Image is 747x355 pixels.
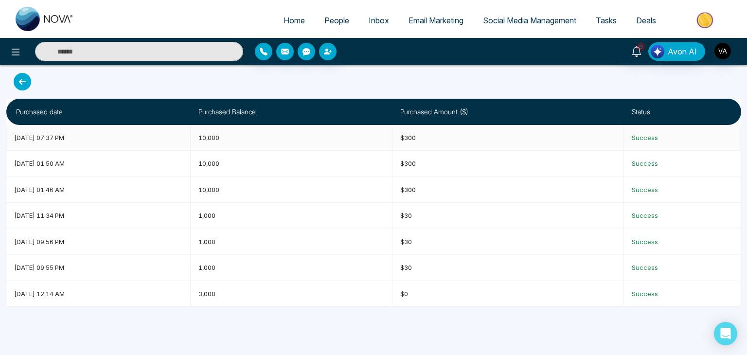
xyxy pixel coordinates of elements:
[714,43,731,59] img: User Avatar
[284,16,305,25] span: Home
[14,212,64,219] span: [DATE] 11:34 PM
[14,238,64,246] span: [DATE] 09:56 PM
[671,9,741,31] img: Market-place.gif
[596,16,617,25] span: Tasks
[191,281,392,307] td: 3,000
[392,281,624,307] td: $0
[392,151,624,177] td: $300
[632,290,658,298] span: Success
[632,264,658,271] span: Success
[625,42,648,59] a: 9
[473,11,586,30] a: Social Media Management
[392,255,624,281] td: $30
[191,151,392,177] td: 10,000
[324,16,349,25] span: People
[191,229,392,255] td: 1,000
[369,16,389,25] span: Inbox
[714,322,737,345] div: Open Intercom Messenger
[191,177,392,203] td: 10,000
[668,46,697,57] span: Avon AI
[632,160,658,167] span: Success
[14,134,64,142] span: [DATE] 07:37 PM
[632,186,658,194] span: Success
[14,186,65,194] span: [DATE] 01:46 AM
[392,203,624,229] td: $30
[392,99,624,125] th: Purchased Amount ($)
[648,42,705,61] button: Avon AI
[14,264,64,271] span: [DATE] 09:55 PM
[632,238,658,246] span: Success
[14,290,65,298] span: [DATE] 12:14 AM
[16,7,74,31] img: Nova CRM Logo
[632,134,658,142] span: Success
[637,42,645,51] span: 9
[483,16,576,25] span: Social Media Management
[409,16,463,25] span: Email Marketing
[315,11,359,30] a: People
[632,212,658,219] span: Success
[359,11,399,30] a: Inbox
[191,203,392,229] td: 1,000
[191,125,392,151] td: 10,000
[651,45,664,58] img: Lead Flow
[392,177,624,203] td: $300
[636,16,656,25] span: Deals
[191,99,392,125] th: Purchased Balance
[191,255,392,281] td: 1,000
[14,160,65,167] span: [DATE] 01:50 AM
[624,99,741,125] th: Status
[626,11,666,30] a: Deals
[6,99,191,125] th: Purchased date
[399,11,473,30] a: Email Marketing
[586,11,626,30] a: Tasks
[392,125,624,151] td: $300
[392,229,624,255] td: $30
[274,11,315,30] a: Home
